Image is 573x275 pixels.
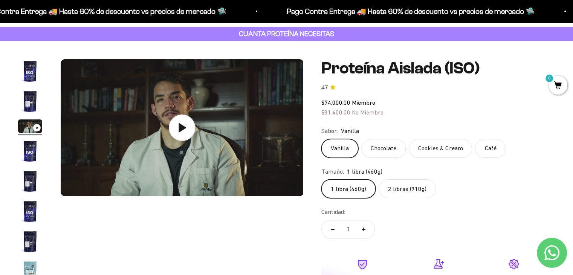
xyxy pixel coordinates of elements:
button: Ir al artículo 6 [18,199,42,226]
button: Reducir cantidad [322,220,344,238]
button: Ir al artículo 5 [18,169,42,196]
a: 0 [549,82,567,90]
span: Miembro [352,99,375,106]
label: Cantidad: [321,207,345,217]
button: Ir al artículo 3 [18,119,42,135]
button: Ir al artículo 7 [18,229,42,256]
h1: Proteína Aislada (ISO) [321,59,555,77]
a: 4.74.7 de 5.0 estrellas [321,84,555,92]
span: Vanilla [341,126,359,136]
span: $74.000,00 [321,99,350,106]
img: Proteína Aislada (ISO) [18,89,42,113]
img: Proteína Aislada (ISO) [18,139,42,163]
span: 1 libra (460g) [347,167,382,177]
legend: Sabor: [321,126,338,136]
mark: 0 [545,74,554,83]
img: Proteína Aislada (ISO) [18,229,42,254]
span: No Miembro [352,109,384,116]
span: 4.7 [321,84,328,92]
button: Aumentar cantidad [353,220,374,238]
img: Proteína Aislada (ISO) [18,199,42,223]
span: $81.400,00 [321,109,350,116]
img: Proteína Aislada (ISO) [18,169,42,193]
legend: Tamaño: [321,167,344,177]
button: Ir al artículo 4 [18,139,42,165]
strong: CUANTA PROTEÍNA NECESITAS [239,30,334,38]
img: Proteína Aislada (ISO) [18,59,42,83]
button: Ir al artículo 1 [18,59,42,86]
p: Pago Contra Entrega 🚚 Hasta 60% de descuento vs precios de mercado 🛸 [278,5,527,17]
button: Ir al artículo 2 [18,89,42,116]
